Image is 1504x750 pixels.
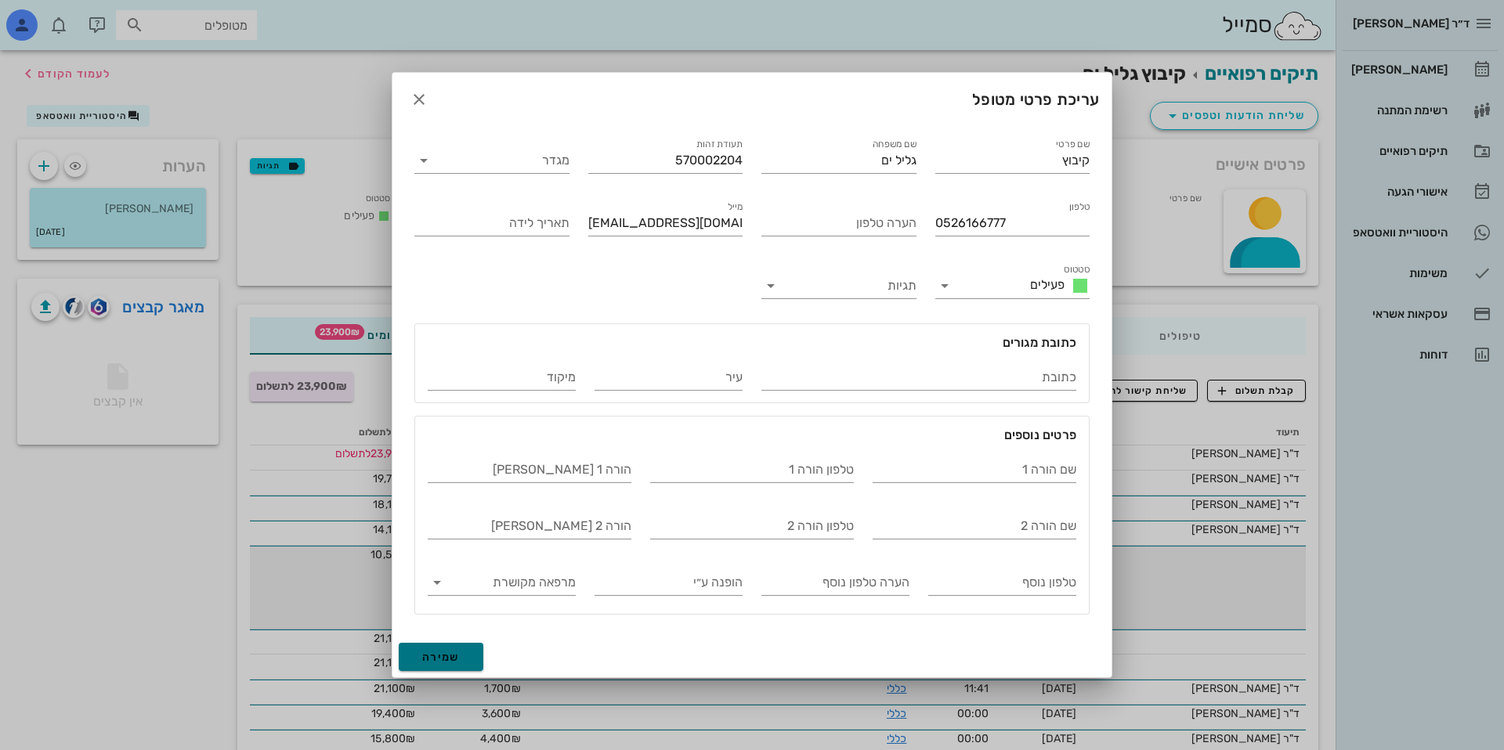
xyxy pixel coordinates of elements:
[872,139,916,150] label: שם משפחה
[1069,201,1090,213] label: טלפון
[728,201,743,213] label: מייל
[761,273,916,298] div: תגיות
[1064,264,1090,276] label: סטטוס
[422,651,460,664] span: שמירה
[696,139,743,150] label: תעודת זהות
[415,324,1089,352] div: כתובת מגורים
[392,73,1112,126] div: עריכת פרטי מטופל
[935,273,1090,298] div: סטטוספעילים
[1030,277,1065,292] span: פעילים
[399,643,483,671] button: שמירה
[414,148,569,173] div: מגדר
[1056,139,1090,150] label: שם פרטי
[415,416,1089,445] div: פרטים נוספים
